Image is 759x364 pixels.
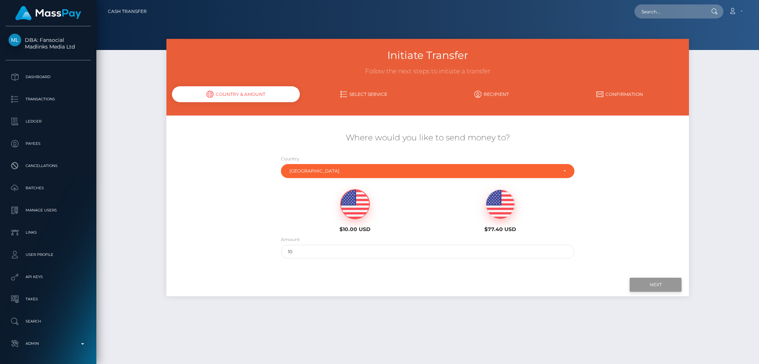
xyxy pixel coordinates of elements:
[9,294,88,305] p: Taxes
[9,34,21,46] img: Madlinks Media Ltd
[281,164,575,178] button: China
[289,168,558,174] div: [GEOGRAPHIC_DATA]
[6,223,91,242] a: Links
[9,271,88,283] p: API Keys
[9,183,88,194] p: Batches
[9,205,88,216] p: Manage Users
[9,249,88,260] p: User Profile
[6,268,91,286] a: API Keys
[6,37,91,50] span: DBA: Fansocial Madlinks Media Ltd
[172,48,683,63] h3: Initiate Transfer
[9,316,88,327] p: Search
[341,190,369,219] img: USD.png
[172,67,683,76] h3: Follow the next steps to initiate a transfer
[556,88,683,101] a: Confirmation
[6,68,91,86] a: Dashboard
[281,236,300,243] label: Amount
[634,4,704,19] input: Search...
[6,290,91,308] a: Taxes
[9,71,88,83] p: Dashboard
[630,278,682,292] input: Next
[172,86,300,102] div: Country & Amount
[9,338,88,349] p: Admin
[281,156,299,162] label: Country
[486,190,515,219] img: USD.png
[9,94,88,105] p: Transactions
[9,227,88,238] p: Links
[433,226,567,233] h6: $77.40 USD
[288,226,422,233] h6: $10.00 USD
[6,334,91,353] a: Admin
[6,90,91,108] a: Transactions
[300,88,428,101] a: Select Service
[6,112,91,131] a: Ledger
[108,4,147,19] a: Cash Transfer
[6,312,91,331] a: Search
[6,201,91,220] a: Manage Users
[9,138,88,149] p: Payees
[9,160,88,171] p: Cancellations
[6,246,91,264] a: User Profile
[172,132,683,144] h5: Where would you like to send money to?
[15,6,81,20] img: MassPay Logo
[9,116,88,127] p: Ledger
[6,134,91,153] a: Payees
[6,179,91,197] a: Batches
[6,157,91,175] a: Cancellations
[281,245,575,258] input: Amount to send in USD (Maximum: 10)
[428,88,556,101] a: Recipient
